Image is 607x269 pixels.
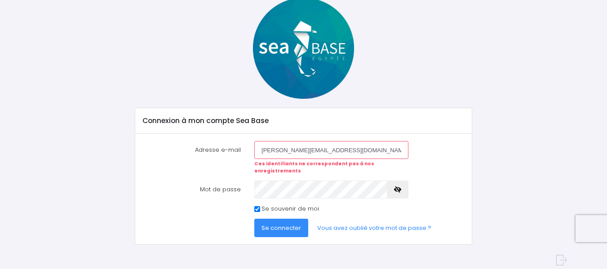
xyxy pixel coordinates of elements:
strong: Ces identifiants ne correspondent pas à nos enregistrements [254,160,374,174]
label: Se souvenir de moi [261,204,319,213]
button: Se connecter [254,219,308,237]
div: Connexion à mon compte Sea Base [135,108,472,133]
a: Vous avez oublié votre mot de passe ? [310,219,439,237]
label: Mot de passe [136,181,248,198]
span: Se connecter [261,224,301,232]
label: Adresse e-mail [136,141,248,175]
